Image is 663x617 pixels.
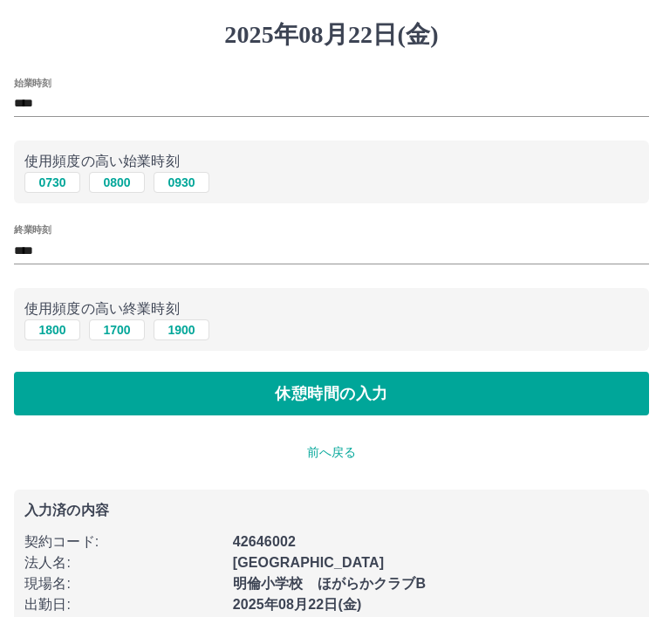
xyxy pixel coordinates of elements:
[24,531,222,552] p: 契約コード :
[14,443,649,462] p: 前へ戻る
[24,504,639,518] p: 入力済の内容
[24,319,80,340] button: 1800
[154,319,209,340] button: 1900
[14,76,51,89] label: 始業時刻
[14,20,649,50] h1: 2025年08月22日(金)
[24,573,222,594] p: 現場名 :
[24,552,222,573] p: 法人名 :
[24,594,222,615] p: 出勤日 :
[89,319,145,340] button: 1700
[233,597,362,612] b: 2025年08月22日(金)
[233,555,385,570] b: [GEOGRAPHIC_DATA]
[154,172,209,193] button: 0930
[14,223,51,237] label: 終業時刻
[233,534,296,549] b: 42646002
[24,172,80,193] button: 0730
[14,372,649,415] button: 休憩時間の入力
[24,151,639,172] p: 使用頻度の高い始業時刻
[89,172,145,193] button: 0800
[233,576,427,591] b: 明倫小学校 ほがらかクラブB
[24,298,639,319] p: 使用頻度の高い終業時刻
